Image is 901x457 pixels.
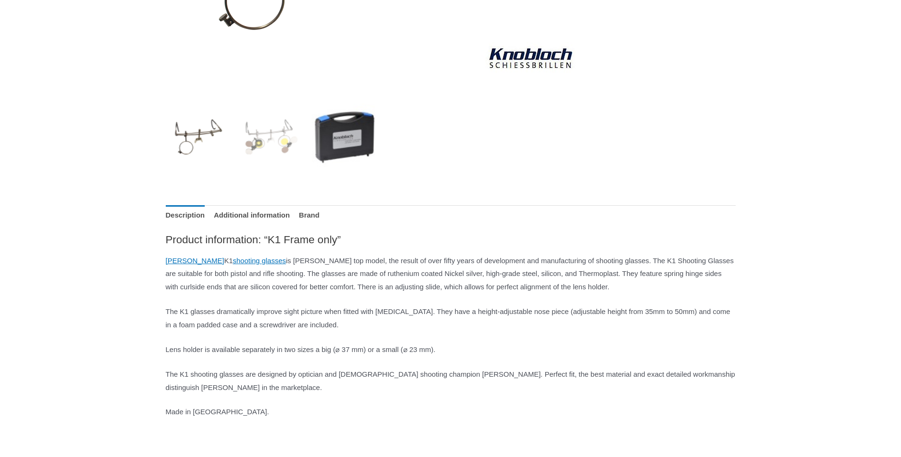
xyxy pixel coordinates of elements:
[238,104,304,170] img: K1 Frame - Image 2
[166,305,736,332] p: The K1 glasses dramatically improve sight picture when fitted with [MEDICAL_DATA]. They have a he...
[474,1,736,12] iframe: Customer reviews powered by Trustpilot
[166,343,736,356] p: Lens holder is available separately in two sizes a big (⌀ 37 mm) or a small (⌀ 23 mm).
[214,205,290,226] a: Additional information
[312,104,378,170] img: K1 Frame - Image 3
[166,205,205,226] a: Description
[166,368,736,394] p: The K1 shooting glasses are designed by optician and [DEMOGRAPHIC_DATA] shooting champion [PERSON...
[166,254,736,294] p: K1 is [PERSON_NAME] top model, the result of over fifty years of development and manufacturing of...
[166,233,736,247] h2: Product information: “K1 Frame only”
[166,104,232,170] img: K1 Frame
[233,257,286,265] a: shooting glasses
[299,205,319,226] a: Brand
[166,257,224,265] a: [PERSON_NAME]
[166,405,736,419] p: Made in [GEOGRAPHIC_DATA].
[474,19,588,95] a: Knobloch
